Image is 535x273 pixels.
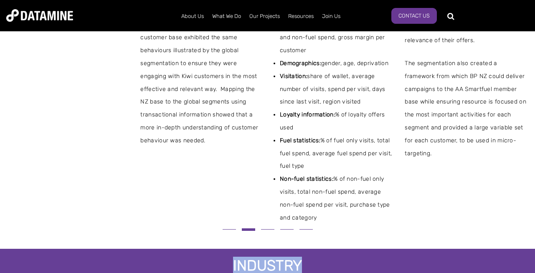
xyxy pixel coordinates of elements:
[280,19,395,57] span: segment size, total fuel and non-fuel spend, gross margin per customer
[177,5,208,27] a: About Us
[280,111,335,118] strong: Loyalty information:
[280,60,321,67] strong: Demographics:
[318,5,345,27] a: Join Us
[6,9,73,22] img: Datamine
[280,175,333,182] strong: Non-fuel statistics:
[280,137,320,144] strong: Fuel statistics:
[140,19,262,147] span: BP NZ wanted to understand if the NZ customer base exhibited the same behaviours illustrated by t...
[280,134,395,173] span: % of fuel only visits, total fuel spend, average fuel spend per visit, fuel type
[280,70,395,109] span: share of wallet, average number of visits, spend per visit, days since last visit, region visited
[208,5,245,27] a: What We Do
[405,57,527,160] span: The segmentation also created a framework from which BP NZ could deliver campaigns to the AA Smar...
[280,173,395,224] span: % of non-fuel only visits, total non-fuel spend, average non-fuel spend per visit, purchase type ...
[391,8,437,24] a: Contact Us
[280,73,307,80] strong: Visitation:
[280,109,395,134] span: % of loyalty offers used
[284,5,318,27] a: Resources
[280,57,395,70] span: gender, age, deprivation
[245,5,284,27] a: Our Projects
